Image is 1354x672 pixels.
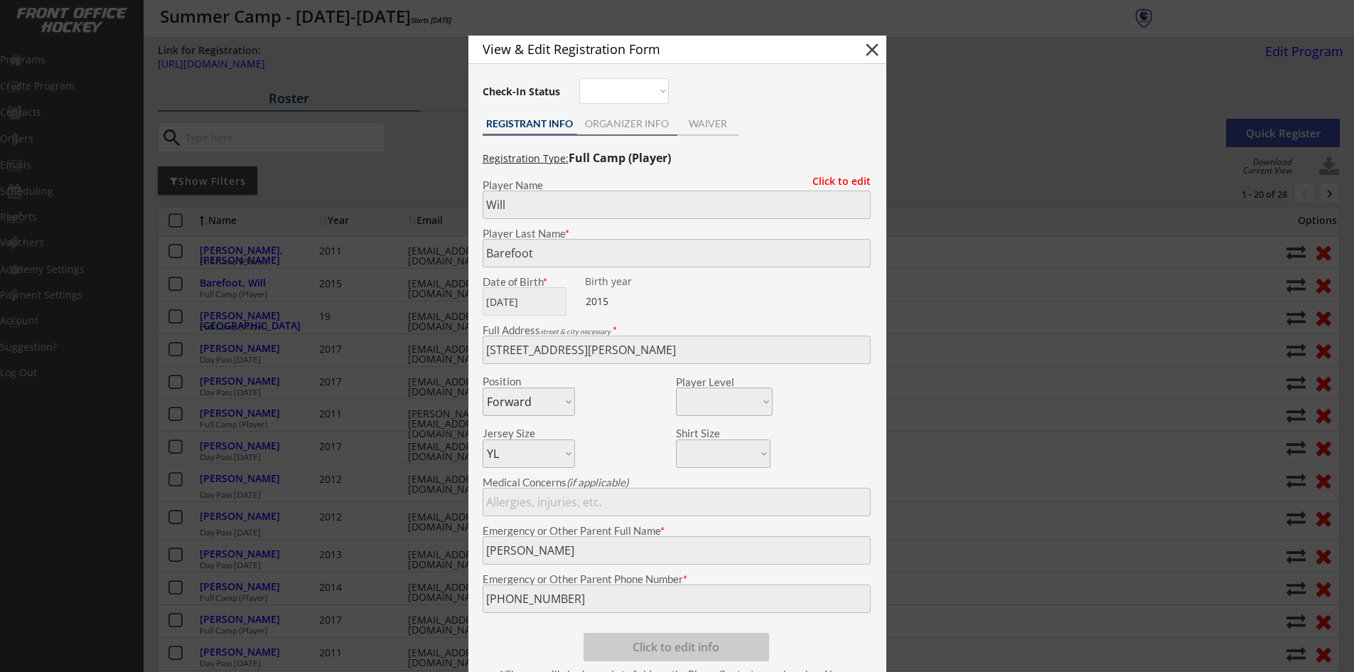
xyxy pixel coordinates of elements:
em: street & city necessary [540,327,611,336]
div: Shirt Size [676,428,749,439]
div: Click to edit [802,176,871,186]
div: Jersey Size [483,428,556,439]
div: Emergency or Other Parent Full Name [483,526,871,536]
div: Date of Birth [483,277,575,287]
div: 2015 [586,294,675,309]
div: Medical Concerns [483,477,871,488]
div: Player Last Name [483,228,871,239]
div: Emergency or Other Parent Phone Number [483,574,871,585]
strong: Full Camp (Player) [569,150,671,166]
div: Full Address [483,325,871,336]
div: View & Edit Registration Form [483,43,837,55]
div: Position [483,376,556,387]
div: WAIVER [677,119,739,129]
button: close [861,39,883,60]
button: Click to edit info [584,633,769,661]
div: Check-In Status [483,87,563,97]
div: Player Level [676,377,773,388]
div: Player Name [483,180,871,191]
div: ORGANIZER INFO [577,119,677,129]
div: We are transitioning the system to collect and store date of birth instead of just birth year to ... [585,277,674,287]
em: (if applicable) [566,476,628,489]
div: Birth year [585,277,674,287]
u: Registration Type: [483,151,569,165]
div: REGISTRANT INFO [483,119,577,129]
input: Allergies, injuries, etc. [483,488,871,516]
input: Street, City, Province/State [483,336,871,364]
